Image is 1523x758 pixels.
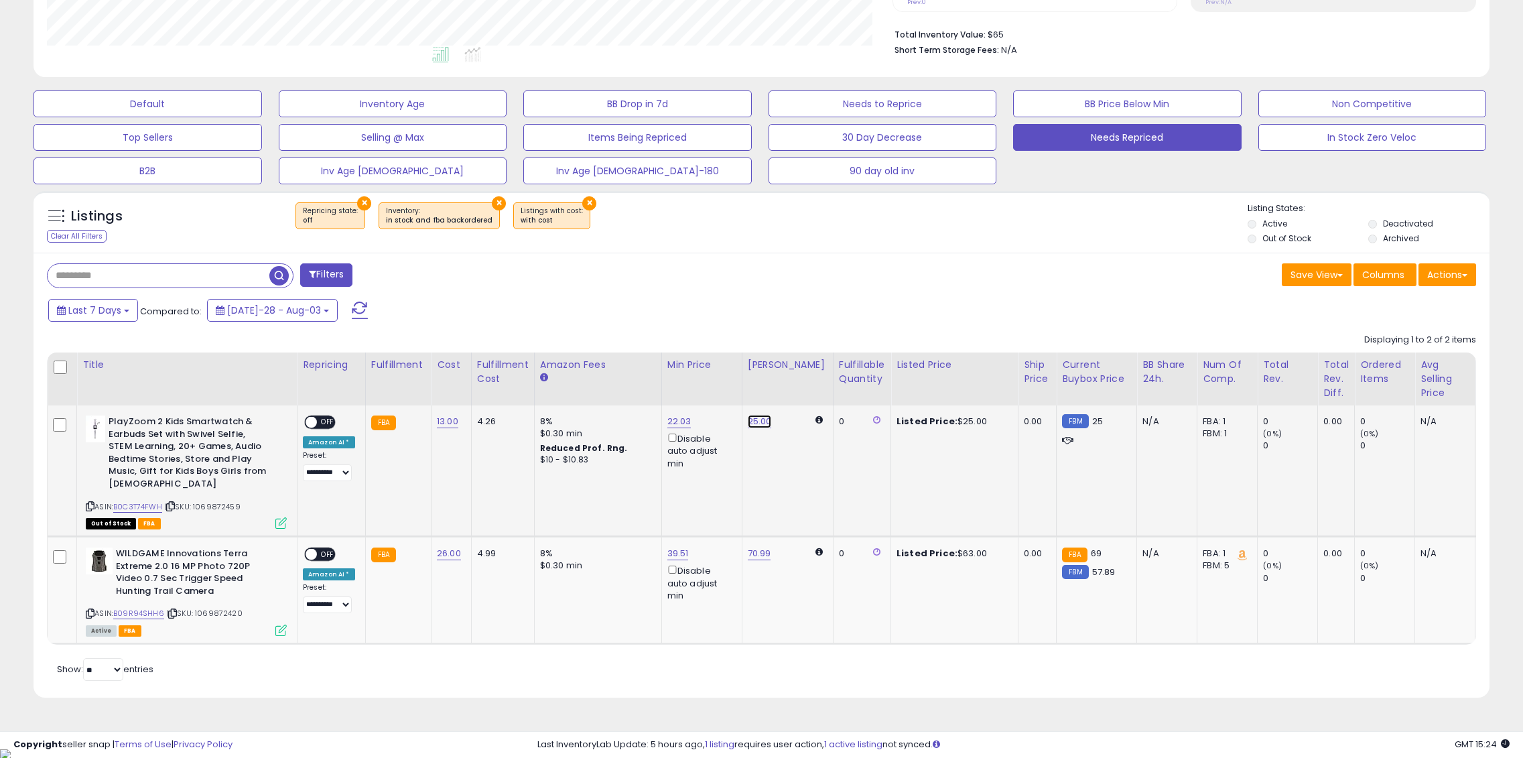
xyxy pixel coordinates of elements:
[897,416,1008,428] div: $25.00
[113,501,162,513] a: B0C3T74FWH
[1062,358,1131,386] div: Current Buybox Price
[1091,547,1102,560] span: 69
[371,548,396,562] small: FBA
[1360,440,1414,452] div: 0
[13,739,233,751] div: seller snap | |
[769,124,997,151] button: 30 Day Decrease
[1062,565,1088,579] small: FBM
[769,90,997,117] button: Needs to Reprice
[705,738,734,751] a: 1 listing
[71,207,123,226] h5: Listings
[839,416,880,428] div: 0
[748,547,771,560] a: 70.99
[1142,416,1187,428] div: N/A
[1263,428,1282,439] small: (0%)
[523,157,752,184] button: Inv Age [DEMOGRAPHIC_DATA]-180
[1362,268,1404,281] span: Columns
[386,206,492,226] span: Inventory :
[437,358,466,372] div: Cost
[227,304,321,317] span: [DATE]-28 - Aug-03
[540,428,651,440] div: $0.30 min
[521,206,583,226] span: Listings with cost :
[1203,548,1247,560] div: FBA: 1
[68,304,121,317] span: Last 7 Days
[279,157,507,184] button: Inv Age [DEMOGRAPHIC_DATA]
[1263,440,1317,452] div: 0
[303,583,355,613] div: Preset:
[48,299,138,322] button: Last 7 Days
[164,501,241,512] span: | SKU: 1069872459
[1092,566,1116,578] span: 57.89
[1024,358,1051,386] div: Ship Price
[115,738,172,751] a: Terms of Use
[1024,548,1046,560] div: 0.00
[1013,90,1242,117] button: BB Price Below Min
[317,417,338,428] span: OFF
[824,738,882,751] a: 1 active listing
[303,206,358,226] span: Repricing state :
[317,549,338,560] span: OFF
[667,563,732,602] div: Disable auto adjust min
[116,548,279,601] b: WILDGAME Innovations Terra Extreme 2.0 16 MP Photo 720P Video 0.7 Sec Trigger Speed Hunting Trail...
[303,436,355,448] div: Amazon AI *
[1142,548,1187,560] div: N/A
[166,608,243,619] span: | SKU: 1069872420
[897,358,1012,372] div: Listed Price
[140,305,202,318] span: Compared to:
[1263,572,1317,584] div: 0
[1203,428,1247,440] div: FBM: 1
[1282,263,1351,286] button: Save View
[1418,263,1476,286] button: Actions
[437,415,458,428] a: 13.00
[86,548,113,574] img: 41QDlH+VEUL._SL40_.jpg
[1323,548,1344,560] div: 0.00
[1383,218,1433,229] label: Deactivated
[1263,548,1317,560] div: 0
[1263,358,1312,386] div: Total Rev.
[477,358,529,386] div: Fulfillment Cost
[207,299,338,322] button: [DATE]-28 - Aug-03
[1024,416,1046,428] div: 0.00
[477,416,524,428] div: 4.26
[523,124,752,151] button: Items Being Repriced
[303,216,358,225] div: off
[1383,233,1419,244] label: Archived
[279,90,507,117] button: Inventory Age
[1455,738,1510,751] span: 2025-08-11 15:24 GMT
[13,738,62,751] strong: Copyright
[174,738,233,751] a: Privacy Policy
[1258,124,1487,151] button: In Stock Zero Veloc
[1420,416,1465,428] div: N/A
[839,358,885,386] div: Fulfillable Quantity
[1062,548,1087,562] small: FBA
[303,451,355,481] div: Preset:
[1360,560,1379,571] small: (0%)
[119,625,141,637] span: FBA
[540,548,651,560] div: 8%
[1360,572,1414,584] div: 0
[1013,124,1242,151] button: Needs Repriced
[86,518,136,529] span: All listings that are currently out of stock and unavailable for purchase on Amazon
[357,196,371,210] button: ×
[138,518,161,529] span: FBA
[1203,416,1247,428] div: FBA: 1
[769,157,997,184] button: 90 day old inv
[1263,416,1317,428] div: 0
[86,416,105,442] img: 314ZF5ZulfL._SL40_.jpg
[303,568,355,580] div: Amazon AI *
[57,663,153,676] span: Show: entries
[667,358,736,372] div: Min Price
[34,157,262,184] button: B2B
[748,358,827,372] div: [PERSON_NAME]
[1203,358,1252,386] div: Num of Comp.
[1258,90,1487,117] button: Non Competitive
[1353,263,1416,286] button: Columns
[371,358,425,372] div: Fulfillment
[897,415,957,428] b: Listed Price:
[897,547,957,560] b: Listed Price:
[437,547,461,560] a: 26.00
[897,548,1008,560] div: $63.00
[492,196,506,210] button: ×
[540,442,628,454] b: Reduced Prof. Rng.
[1360,428,1379,439] small: (0%)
